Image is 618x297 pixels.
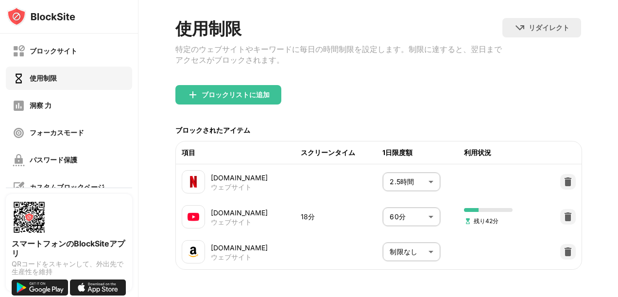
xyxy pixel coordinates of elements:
div: [DOMAIN_NAME] [211,208,301,218]
div: パスワード保護 [30,156,77,165]
div: 使用制限 [30,74,57,83]
img: customize-block-page-off.svg [13,181,25,193]
div: リダイレクト [529,23,569,33]
img: favicons [188,246,199,258]
img: block-off.svg [13,45,25,57]
div: 項目 [182,147,301,158]
p: 2.5時間 [390,176,425,187]
font: 残り42分 [474,216,498,226]
img: insights-off.svg [13,100,25,112]
div: ウェブサイト [211,253,252,262]
img: get-it-on-google-play.svg [12,280,68,296]
div: フォーカスモード [30,128,84,138]
img: download-on-the-app-store.svg [70,280,126,296]
div: 使用制限 [175,18,502,40]
div: 1日限度額 [382,147,464,158]
p: 60分 [390,211,425,222]
div: カスタムブロックページ [30,183,104,192]
img: options-page-qr-code.png [12,200,47,235]
img: logo-blocksite.svg [7,7,75,26]
div: 洞察 力 [30,101,51,110]
div: 利用状況 [464,147,546,158]
div: [DOMAIN_NAME] [211,243,301,253]
div: [DOMAIN_NAME] [211,173,301,183]
img: focus-off.svg [13,127,25,139]
img: favicons [188,211,199,223]
img: favicons [188,176,199,188]
div: ブロックリストに追加 [202,91,270,99]
div: 18分 [301,211,382,222]
p: 制限なし [390,246,425,257]
div: ブロックサイト [30,47,77,56]
div: QRコードをスキャンして、外出先で生産性を維持 [12,260,126,276]
div: ブロックされたアイテム [175,126,250,135]
div: スマートフォンのBlockSiteアプリ [12,239,126,258]
img: hourglass-set.svg [464,217,472,225]
div: 特定のウェブサイトやキーワードに毎日の時間制限を設定します。制限に達すると、翌日までアクセスがブロックされます。 [175,44,502,66]
div: ウェブサイト [211,218,252,227]
div: ウェブサイト [211,183,252,192]
img: password-protection-off.svg [13,154,25,166]
div: スクリーンタイム [301,147,382,158]
img: time-usage-on.svg [13,72,25,85]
